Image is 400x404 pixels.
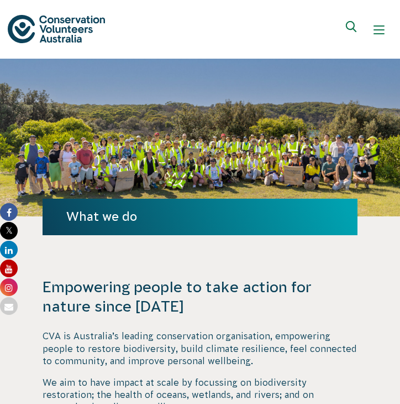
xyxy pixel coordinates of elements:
[43,277,357,316] h4: Empowering people to take action for nature since [DATE]
[43,330,357,367] p: CVA is Australia’s leading conservation organisation, empowering people to restore biodiversity, ...
[66,210,334,224] h1: What we do
[346,21,360,39] span: Expand search box
[339,17,366,43] button: Expand search box Close search box
[8,15,105,43] img: logo.svg
[366,17,392,43] button: Show mobile navigation menu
